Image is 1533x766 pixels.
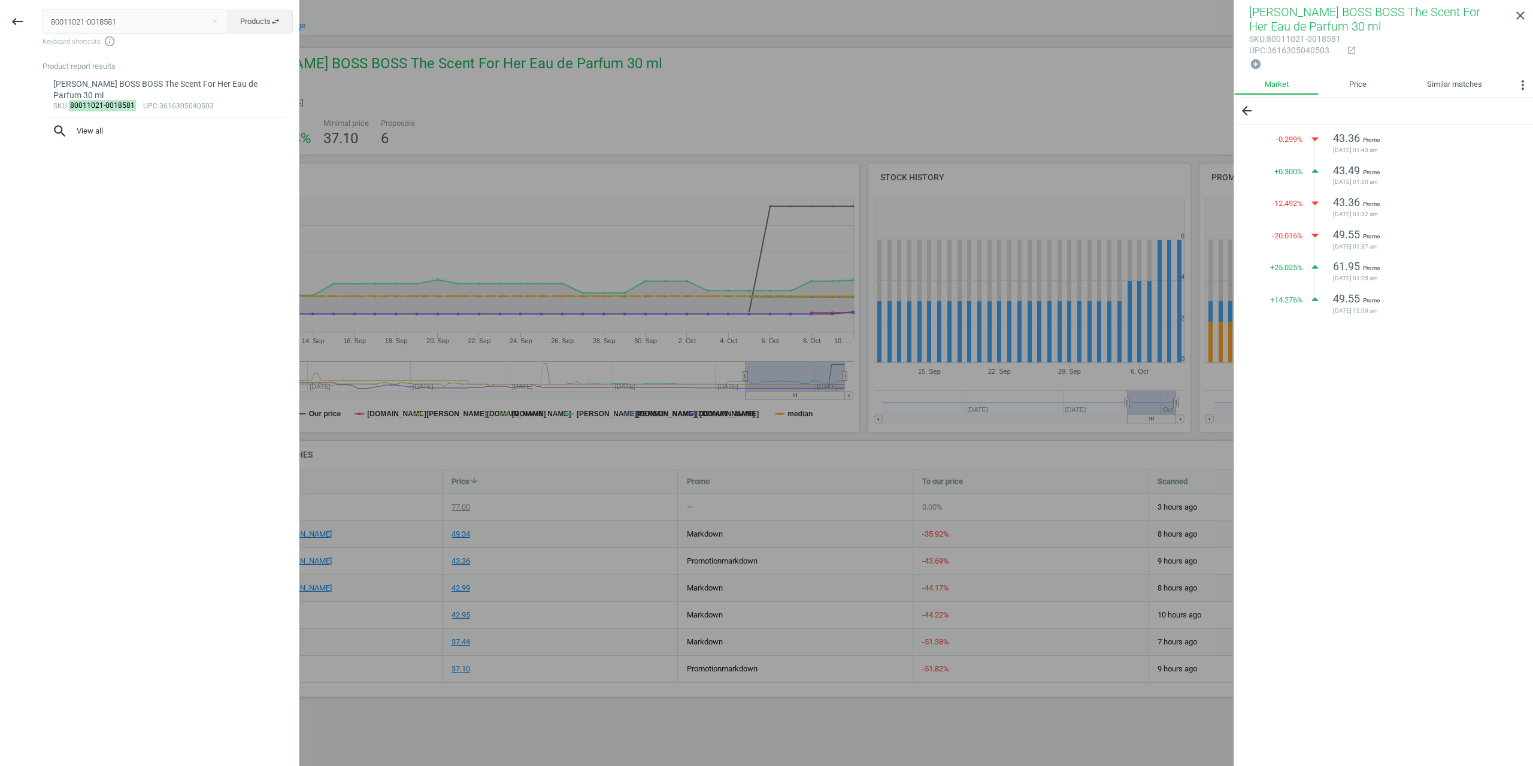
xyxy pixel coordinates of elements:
button: keyboard_backspace [4,8,31,36]
button: searchView all [43,118,293,144]
span: [DATE] 12:00 am [1333,307,1503,315]
a: Similar matches [1397,75,1513,95]
i: keyboard_backspace [10,14,25,29]
i: info_outline [104,35,116,47]
span: [DATE] 01:37 am [1333,243,1503,251]
span: sku [53,102,67,110]
span: + 25.025 % [1270,262,1303,273]
span: upc [143,102,157,110]
i: open_in_new [1347,46,1356,55]
span: Keyboard shortcuts [43,35,293,47]
span: Products [240,16,280,27]
span: 49.55 [1333,228,1360,241]
span: Promo [1363,137,1380,143]
div: : :3616305040503 [53,102,283,111]
button: Productsswap_horiz [228,10,293,34]
i: swap_horiz [271,17,280,26]
span: upc [1249,46,1265,55]
i: close [1513,8,1528,23]
div: [PERSON_NAME] BOSS BOSS The Scent For Her Eau de Parfum 30 ml [53,78,283,102]
button: arrow_back [1234,98,1259,124]
span: Promo [1363,201,1380,207]
span: -0.299 % [1276,134,1303,145]
span: 49.55 [1333,292,1360,305]
div: : 3616305040503 [1249,45,1341,56]
i: arrow_drop_up [1306,162,1324,180]
button: Close [205,16,223,27]
i: arrow_drop_down [1306,226,1324,244]
i: arrow_drop_down [1306,130,1324,148]
i: add_circle [1250,58,1262,70]
span: View all [52,123,283,139]
span: [DATE] 01:43 am [1333,146,1503,155]
span: 43.36 [1333,132,1360,144]
span: -20.016 % [1272,231,1303,241]
a: Price [1319,75,1396,95]
input: Enter the SKU or product name [43,10,229,34]
i: arrow_drop_down [1306,194,1324,212]
i: arrow_drop_up [1306,258,1324,276]
span: Promo [1363,233,1380,240]
span: [DATE] 01:25 am [1333,274,1503,283]
a: Market [1234,75,1319,95]
div: : 80011021-0018581 [1249,34,1341,45]
i: arrow_back [1240,104,1254,118]
span: Promo [1363,297,1380,304]
span: sku [1249,34,1265,44]
span: -12.492 % [1272,198,1303,209]
span: 43.49 [1333,164,1360,177]
span: Promo [1363,265,1380,271]
span: + 14.276 % [1270,295,1303,305]
i: search [52,123,68,139]
span: [DATE] 01:50 am [1333,178,1503,186]
span: [PERSON_NAME] BOSS BOSS The Scent For Her Eau de Parfum 30 ml [1249,5,1480,34]
div: Product report results [43,61,299,72]
span: 43.36 [1333,196,1360,208]
i: more_vert [1516,78,1530,92]
span: Promo [1363,169,1380,175]
button: more_vert [1513,75,1533,99]
a: open_in_new [1341,46,1356,56]
i: arrow_drop_up [1306,290,1324,308]
mark: 80011021-0018581 [69,100,137,111]
button: add_circle [1249,57,1262,71]
span: 61.95 [1333,260,1360,273]
span: [DATE] 01:32 am [1333,210,1503,219]
span: + 0.300 % [1274,166,1303,177]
